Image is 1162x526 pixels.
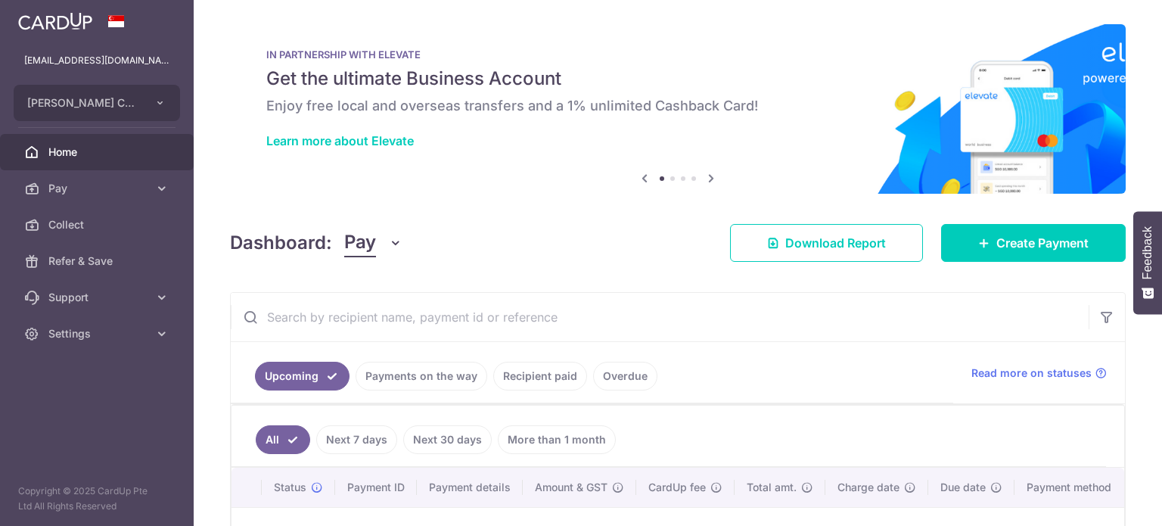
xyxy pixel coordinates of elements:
input: Search by recipient name, payment id or reference [231,293,1089,341]
span: Download Report [785,234,886,252]
th: Payment ID [335,468,417,507]
span: Total amt. [747,480,797,495]
p: IN PARTNERSHIP WITH ELEVATE [266,48,1089,61]
span: Due date [940,480,986,495]
button: Pay [344,229,402,257]
a: Create Payment [941,224,1126,262]
span: Support [48,290,148,305]
img: CardUp [18,12,92,30]
span: Pay [48,181,148,196]
button: [PERSON_NAME] COFFEESHOP PTE. LTD. [14,85,180,121]
p: [EMAIL_ADDRESS][DOMAIN_NAME] [24,53,169,68]
a: Payments on the way [356,362,487,391]
h5: Get the ultimate Business Account [266,67,1089,91]
a: Download Report [730,224,923,262]
span: Pay [344,229,376,257]
span: Status [274,480,306,495]
span: Read more on statuses [971,366,1092,381]
h4: Dashboard: [230,229,332,257]
span: Create Payment [996,234,1089,252]
th: Payment method [1014,468,1129,507]
a: Recipient paid [493,362,587,391]
span: Refer & Save [48,254,148,269]
a: Learn more about Elevate [266,133,414,148]
a: All [256,425,310,454]
th: Payment details [417,468,523,507]
span: CardUp fee [648,480,706,495]
span: Amount & GST [535,480,607,495]
span: Settings [48,326,148,341]
h6: Enjoy free local and overseas transfers and a 1% unlimited Cashback Card! [266,97,1089,115]
span: Feedback [1141,226,1154,279]
a: Next 7 days [316,425,397,454]
span: Charge date [837,480,899,495]
span: Collect [48,217,148,232]
a: Overdue [593,362,657,391]
a: Next 30 days [403,425,492,454]
img: Renovation banner [230,24,1126,194]
span: Home [48,145,148,160]
a: Upcoming [255,362,350,391]
span: [PERSON_NAME] COFFEESHOP PTE. LTD. [27,95,139,110]
button: Feedback - Show survey [1133,211,1162,314]
a: Read more on statuses [971,366,1107,381]
a: More than 1 month [498,425,616,454]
